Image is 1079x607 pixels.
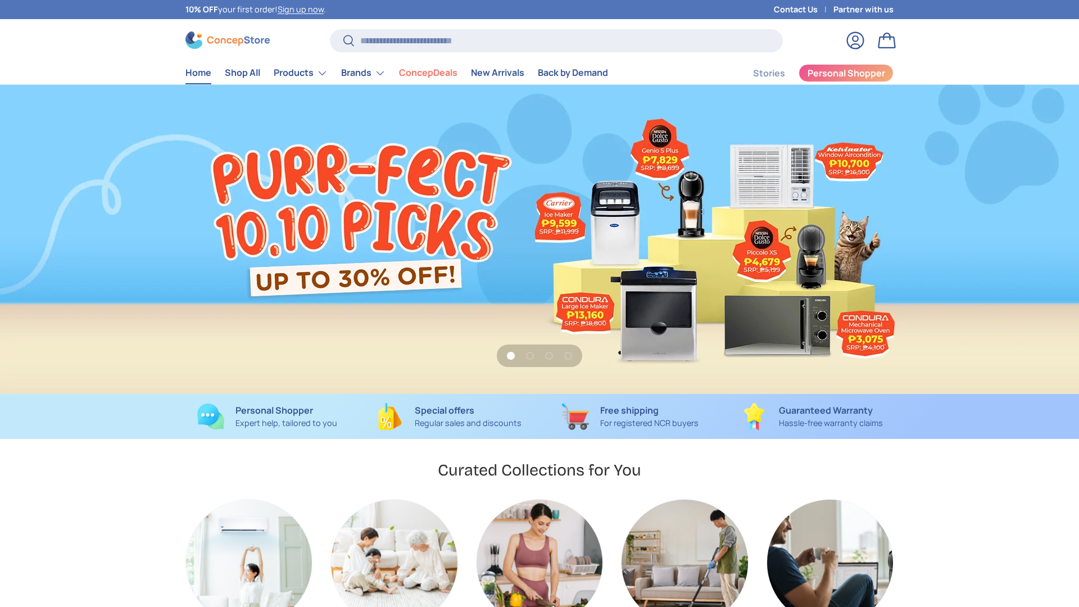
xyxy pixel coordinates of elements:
[225,62,260,84] a: Shop All
[334,62,392,84] summary: Brands
[415,417,522,429] p: Regular sales and discounts
[600,404,659,416] strong: Free shipping
[471,62,524,84] a: New Arrivals
[833,3,894,16] a: Partner with us
[367,403,531,430] a: Special offers Regular sales and discounts
[185,4,218,15] strong: 10% OFF
[399,62,457,84] a: ConcepDeals
[548,403,712,430] a: Free shipping For registered NCR buyers
[341,62,386,84] a: Brands
[185,31,270,49] img: ConcepStore
[415,404,474,416] strong: Special offers
[600,417,699,429] p: For registered NCR buyers
[799,64,894,82] a: Personal Shopper
[278,4,324,15] a: Sign up now
[726,62,894,84] nav: Secondary
[779,417,883,429] p: Hassle-free warranty claims
[753,62,785,84] a: Stories
[774,3,833,16] a: Contact Us
[235,417,337,429] p: Expert help, tailored to you
[185,403,349,430] a: Personal Shopper Expert help, tailored to you
[438,460,641,481] h2: Curated Collections for You
[730,403,894,430] a: Guaranteed Warranty Hassle-free warranty claims
[779,404,873,416] strong: Guaranteed Warranty
[235,404,313,416] strong: Personal Shopper
[538,62,608,84] a: Back by Demand
[185,62,211,84] a: Home
[185,3,326,16] p: your first order! .
[267,62,334,84] summary: Products
[808,69,885,78] span: Personal Shopper
[274,62,328,84] a: Products
[185,62,608,84] nav: Primary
